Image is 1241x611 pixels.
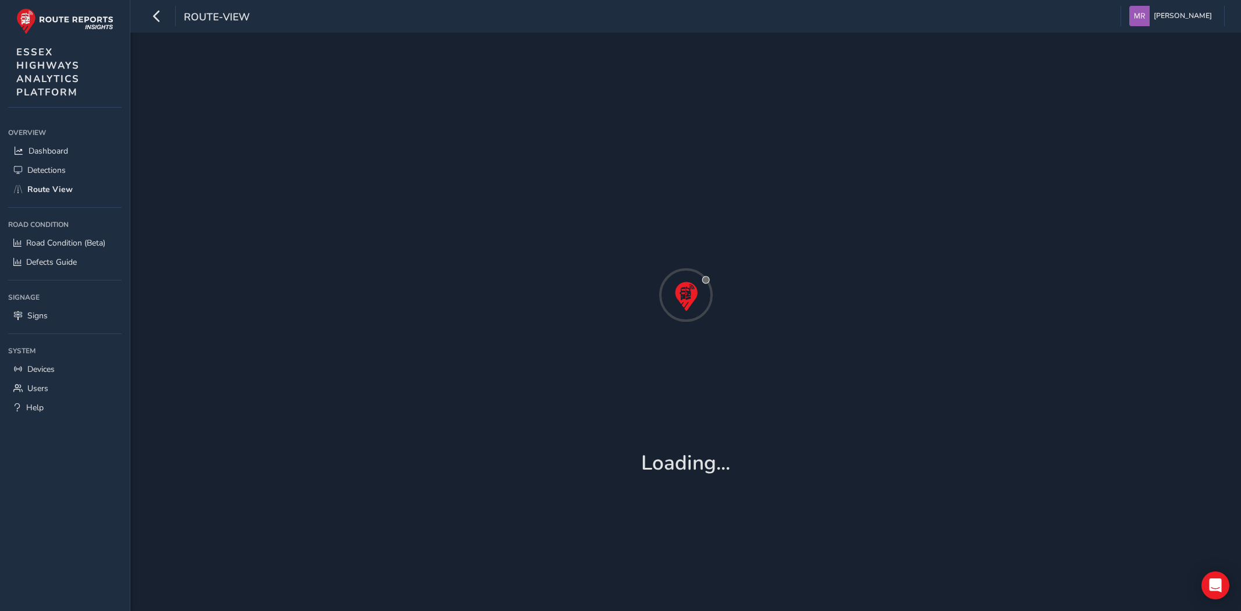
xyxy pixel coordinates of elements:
span: Signs [27,310,48,321]
a: Dashboard [8,141,122,161]
a: Defects Guide [8,253,122,272]
div: Open Intercom Messenger [1201,571,1229,599]
img: rr logo [16,8,113,34]
a: Help [8,398,122,417]
span: Detections [27,165,66,176]
span: [PERSON_NAME] [1154,6,1212,26]
span: Route View [27,184,73,195]
span: Help [26,402,44,413]
div: Road Condition [8,216,122,233]
span: Users [27,383,48,394]
span: route-view [184,10,250,26]
img: diamond-layout [1129,6,1150,26]
a: Route View [8,180,122,199]
span: Dashboard [29,145,68,157]
a: Detections [8,161,122,180]
a: Users [8,379,122,398]
a: Road Condition (Beta) [8,233,122,253]
div: Signage [8,289,122,306]
span: Defects Guide [26,257,77,268]
span: ESSEX HIGHWAYS ANALYTICS PLATFORM [16,45,80,99]
div: System [8,342,122,360]
span: Devices [27,364,55,375]
div: Overview [8,124,122,141]
button: [PERSON_NAME] [1129,6,1216,26]
a: Devices [8,360,122,379]
a: Signs [8,306,122,325]
h1: Loading... [641,451,730,475]
span: Road Condition (Beta) [26,237,105,248]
